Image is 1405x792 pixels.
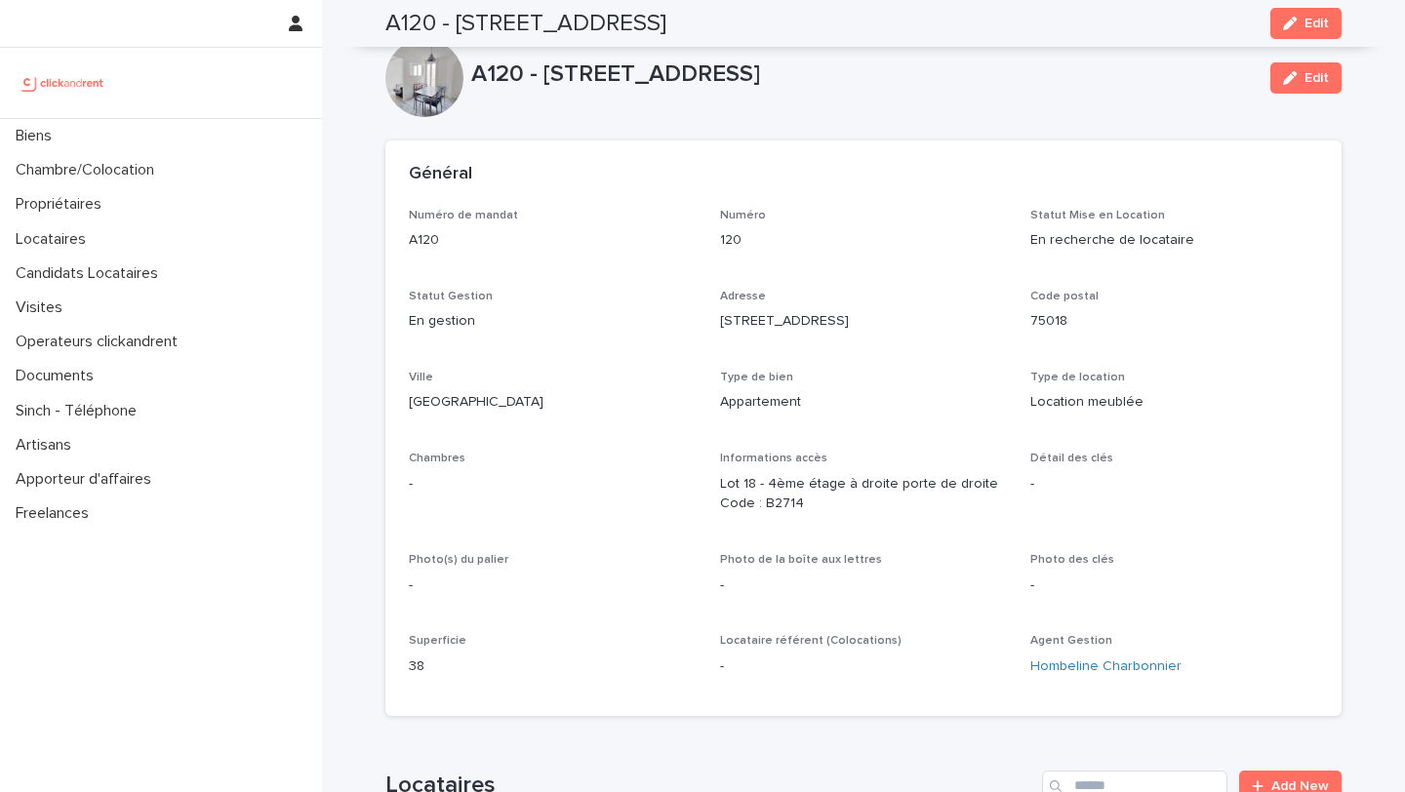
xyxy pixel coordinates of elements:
[1030,474,1318,495] p: -
[720,372,793,383] span: Type de bien
[409,453,465,464] span: Chambres
[409,656,697,677] p: 38
[409,291,493,302] span: Statut Gestion
[720,554,882,566] span: Photo de la boîte aux lettres
[1030,311,1318,332] p: 75018
[8,402,152,420] p: Sinch - Téléphone
[8,333,193,351] p: Operateurs clickandrent
[8,127,67,145] p: Biens
[8,470,167,489] p: Apporteur d'affaires
[471,60,1255,89] p: A120 - [STREET_ADDRESS]
[720,210,766,221] span: Numéro
[1030,575,1318,596] p: -
[8,367,109,385] p: Documents
[409,575,697,596] p: -
[409,554,508,566] span: Photo(s) du palier
[409,164,472,185] h2: Général
[1305,71,1329,85] span: Edit
[1030,291,1099,302] span: Code postal
[1030,392,1318,413] p: Location meublée
[1030,210,1165,221] span: Statut Mise en Location
[720,635,902,647] span: Locataire référent (Colocations)
[1030,635,1112,647] span: Agent Gestion
[8,298,78,317] p: Visites
[409,474,697,495] p: -
[720,311,1008,332] p: [STREET_ADDRESS]
[409,311,697,332] p: En gestion
[1270,62,1342,94] button: Edit
[409,230,697,251] p: A120
[720,230,1008,251] p: 120
[8,230,101,249] p: Locataires
[385,10,666,38] h2: A120 - [STREET_ADDRESS]
[720,392,1008,413] p: Appartement
[16,63,110,102] img: UCB0brd3T0yccxBKYDjQ
[1030,656,1182,677] a: Hombeline Charbonnier
[720,575,1008,596] p: -
[1030,372,1125,383] span: Type de location
[720,474,1008,515] p: Lot 18 - 4ème étage à droite porte de droite Code : B2714
[8,195,117,214] p: Propriétaires
[1270,8,1342,39] button: Edit
[8,436,87,455] p: Artisans
[8,264,174,283] p: Candidats Locataires
[8,504,104,523] p: Freelances
[720,291,766,302] span: Adresse
[1305,17,1329,30] span: Edit
[8,161,170,179] p: Chambre/Colocation
[409,372,433,383] span: Ville
[409,392,697,413] p: [GEOGRAPHIC_DATA]
[1030,554,1114,566] span: Photo des clés
[720,656,1008,677] p: -
[1030,230,1318,251] p: En recherche de locataire
[409,635,466,647] span: Superficie
[1030,453,1113,464] span: Détail des clés
[409,210,518,221] span: Numéro de mandat
[720,453,827,464] span: Informations accès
